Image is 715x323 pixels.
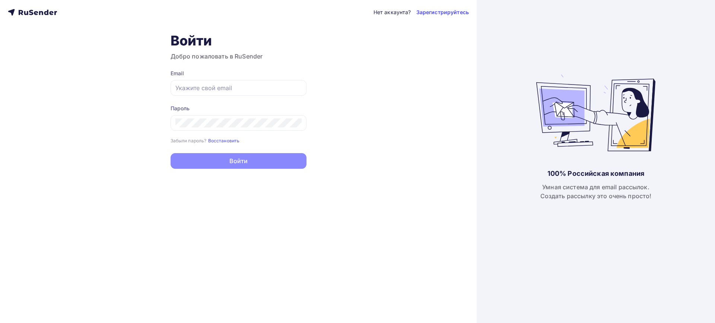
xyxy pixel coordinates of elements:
small: Забыли пароль? [171,138,207,143]
div: Умная система для email рассылок. Создать рассылку это очень просто! [540,183,652,200]
h3: Добро пожаловать в RuSender [171,52,306,61]
a: Зарегистрируйтесь [416,9,469,16]
a: Восстановить [208,137,240,143]
small: Восстановить [208,138,240,143]
button: Войти [171,153,306,169]
input: Укажите свой email [175,83,302,92]
div: Email [171,70,306,77]
div: Пароль [171,105,306,112]
h1: Войти [171,32,306,49]
div: 100% Российская компания [547,169,644,178]
div: Нет аккаунта? [374,9,411,16]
